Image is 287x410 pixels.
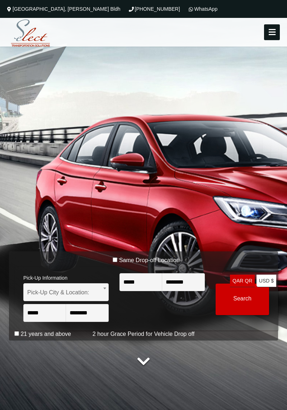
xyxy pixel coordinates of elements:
label: Same Drop-off Location [119,257,180,264]
span: Pick-Up Information [23,270,109,283]
a: USD $ [257,275,276,287]
a: QAR QR [230,275,255,287]
p: 2 hour Grace Period for Vehicle Drop off [9,330,278,338]
button: Modify Search [216,284,269,315]
a: WhatsApp [187,6,218,12]
label: 21 years and above [20,331,71,338]
span: Pick-Up City & Location: [27,284,105,302]
img: Select Rent a Car [5,18,56,49]
a: [PHONE_NUMBER] [128,6,180,12]
span: Pick-Up City & Location: [23,283,109,301]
